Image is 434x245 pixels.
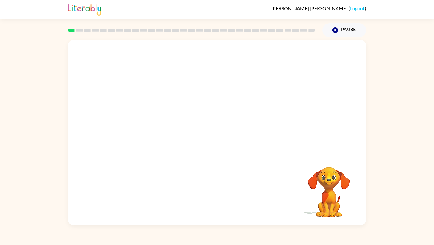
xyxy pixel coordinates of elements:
[271,5,348,11] span: [PERSON_NAME] [PERSON_NAME]
[350,5,365,11] a: Logout
[299,158,359,218] video: Your browser must support playing .mp4 files to use Literably. Please try using another browser.
[322,23,366,37] button: Pause
[68,2,101,16] img: Literably
[271,5,366,11] div: ( )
